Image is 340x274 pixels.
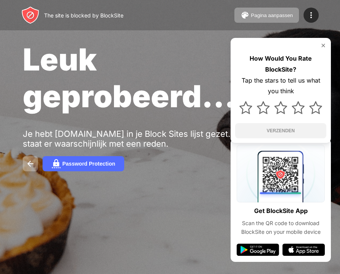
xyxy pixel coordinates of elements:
img: header-logo.svg [21,6,40,24]
img: star.svg [309,101,322,114]
img: google-play.svg [237,244,279,256]
button: Password Protection [43,156,124,171]
img: star.svg [239,101,252,114]
div: How Would You Rate BlockSite? [235,53,326,75]
img: password.svg [52,159,61,168]
div: The site is blocked by BlockSite [44,12,123,19]
div: Tap the stars to tell us what you think [235,75,326,97]
img: menu-icon.svg [307,11,316,20]
img: app-store.svg [282,244,325,256]
button: Pagina aanpassen [234,8,299,23]
img: rate-us-close.svg [320,42,326,49]
img: star.svg [257,101,270,114]
img: back.svg [26,159,35,168]
img: pallet.svg [240,11,250,20]
img: star.svg [274,101,287,114]
div: Pagina aanpassen [251,13,293,18]
button: VERZENDEN [235,123,326,138]
div: Password Protection [62,161,115,167]
span: Leuk geprobeerd... [23,41,236,114]
div: Je hebt [DOMAIN_NAME] in je Block Sites lijst gezet. Die staat er waarschijnlijk met een reden. [23,129,258,149]
div: Scan the QR code to download BlockSite on your mobile device [237,219,325,236]
img: star.svg [292,101,305,114]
